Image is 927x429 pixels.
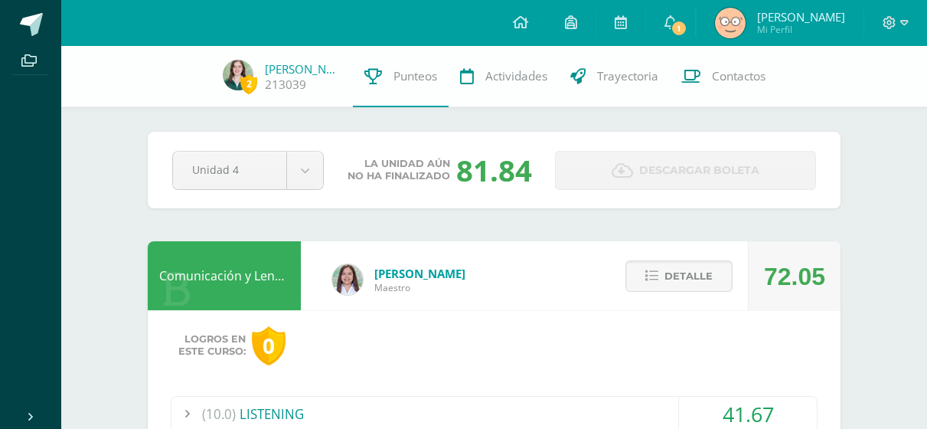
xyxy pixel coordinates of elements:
a: Unidad 4 [173,152,323,189]
button: Detalle [625,260,733,292]
div: 81.84 [456,150,532,190]
div: Comunicación y Lenguaje L3 Inglés 4 [148,241,301,310]
span: Unidad 4 [192,152,267,188]
a: 213039 [265,77,306,93]
span: 2 [240,74,257,93]
img: e4e3956b417e3d96c1391078964afbb7.png [223,60,253,90]
span: Punteos [393,68,437,84]
span: La unidad aún no ha finalizado [348,158,450,182]
span: Logros en este curso: [178,333,246,358]
span: Contactos [712,68,765,84]
span: 1 [671,20,687,37]
span: [PERSON_NAME] [374,266,465,281]
div: 0 [252,326,286,365]
a: Contactos [670,46,777,107]
span: Detalle [664,262,713,290]
a: Punteos [353,46,449,107]
span: Descargar boleta [639,152,759,189]
div: 72.05 [764,242,825,311]
span: Actividades [485,68,547,84]
span: Trayectoria [597,68,658,84]
img: acecb51a315cac2de2e3deefdb732c9f.png [332,264,363,295]
a: [PERSON_NAME] [265,61,341,77]
span: [PERSON_NAME] [757,9,845,25]
span: Mi Perfil [757,23,845,36]
a: Actividades [449,46,559,107]
span: Maestro [374,281,465,294]
a: Trayectoria [559,46,670,107]
img: 72639ddbaeb481513917426665f4d019.png [715,8,746,38]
